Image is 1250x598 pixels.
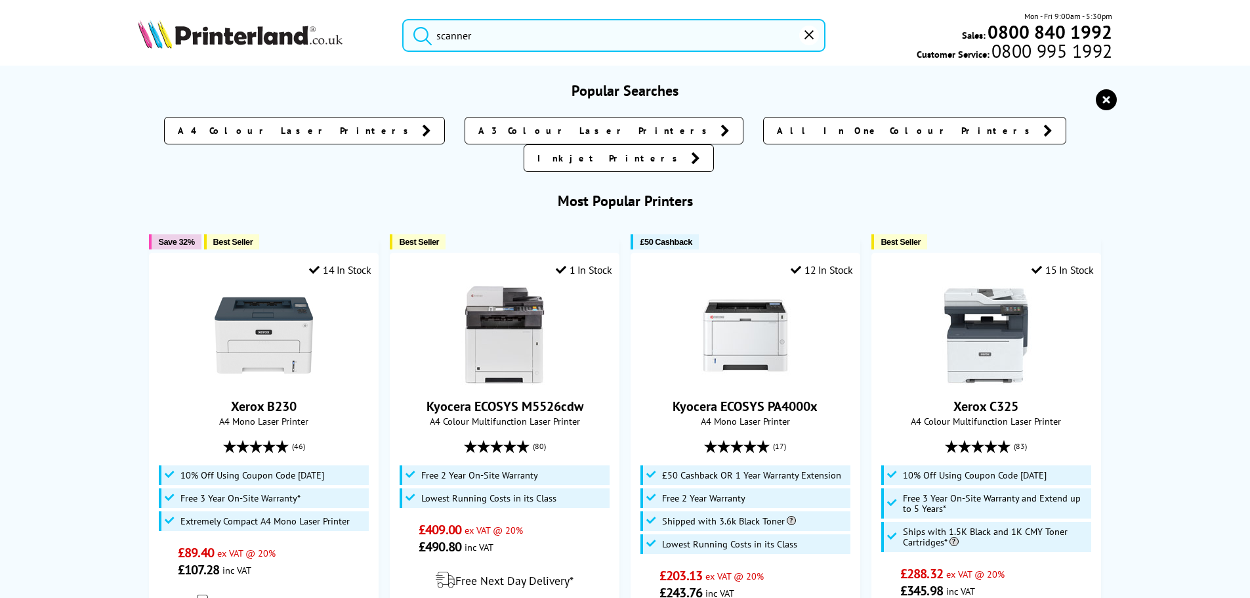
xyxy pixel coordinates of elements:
[156,415,371,427] span: A4 Mono Laser Printer
[696,374,795,387] a: Kyocera ECOSYS PA4000x
[662,539,797,549] span: Lowest Running Costs in its Class
[222,564,251,576] span: inc VAT
[390,234,446,249] button: Best Seller
[662,493,745,503] span: Free 2 Year Warranty
[427,398,583,415] a: Kyocera ECOSYS M5526cdw
[696,286,795,385] img: Kyocera ECOSYS PA4000x
[180,493,301,503] span: Free 3 Year On-Site Warranty*
[178,561,219,578] span: £107.28
[164,117,445,144] a: A4 Colour Laser Printers
[421,470,538,481] span: Free 2 Year On-Site Warranty
[178,124,415,137] span: A4 Colour Laser Printers
[763,117,1066,144] a: All In One Colour Printers
[631,234,698,249] button: £50 Cashback
[903,526,1089,547] span: Ships with 1.5K Black and 1K CMY Toner Cartridges*
[465,117,743,144] a: A3 Colour Laser Printers
[962,29,986,41] span: Sales:
[537,152,684,165] span: Inkjet Printers
[465,524,523,536] span: ex VAT @ 20%
[937,374,1035,387] a: Xerox C325
[178,544,214,561] span: £89.40
[879,415,1093,427] span: A4 Colour Multifunction Laser Printer
[465,541,493,553] span: inc VAT
[419,538,461,555] span: £490.80
[903,493,1089,514] span: Free 3 Year On-Site Warranty and Extend up to 5 Years*
[791,263,852,276] div: 12 In Stock
[138,20,343,49] img: Printerland Logo
[946,585,975,597] span: inc VAT
[986,26,1112,38] a: 0800 840 1992
[455,286,554,385] img: Kyocera ECOSYS M5526cdw
[662,516,796,526] span: Shipped with 3.6k Black Toner
[402,19,825,52] input: Search product or brand
[149,234,201,249] button: Save 32%
[213,237,253,247] span: Best Seller
[881,237,921,247] span: Best Seller
[138,20,386,51] a: Printerland Logo
[638,415,852,427] span: A4 Mono Laser Printer
[533,434,546,459] span: (80)
[180,516,350,526] span: Extremely Compact A4 Mono Laser Printer
[455,374,554,387] a: Kyocera ECOSYS M5526cdw
[309,263,371,276] div: 14 In Stock
[988,20,1112,44] b: 0800 840 1992
[138,192,1113,210] h3: Most Popular Printers
[773,434,786,459] span: (17)
[953,398,1018,415] a: Xerox C325
[673,398,818,415] a: Kyocera ECOSYS PA4000x
[180,470,324,481] span: 10% Off Using Coupon Code [DATE]
[1031,263,1093,276] div: 15 In Stock
[1024,10,1112,22] span: Mon - Fri 9:00am - 5:30pm
[937,286,1035,385] img: Xerox C325
[659,567,702,584] span: £203.13
[917,45,1112,60] span: Customer Service:
[215,374,313,387] a: Xerox B230
[138,81,1113,100] h3: Popular Searches
[419,521,461,538] span: £409.00
[158,237,194,247] span: Save 32%
[903,470,1047,481] span: 10% Off Using Coupon Code [DATE]
[1014,434,1027,459] span: (83)
[217,547,276,559] span: ex VAT @ 20%
[292,434,305,459] span: (46)
[946,568,1005,580] span: ex VAT @ 20%
[397,415,612,427] span: A4 Colour Multifunction Laser Printer
[478,124,714,137] span: A3 Colour Laser Printers
[421,493,556,503] span: Lowest Running Costs in its Class
[705,570,764,582] span: ex VAT @ 20%
[231,398,297,415] a: Xerox B230
[990,45,1112,57] span: 0800 995 1992
[662,470,841,481] span: £50 Cashback OR 1 Year Warranty Extension
[399,237,439,247] span: Best Seller
[777,124,1037,137] span: All In One Colour Printers
[204,234,260,249] button: Best Seller
[524,144,714,172] a: Inkjet Printers
[556,263,612,276] div: 1 In Stock
[215,286,313,385] img: Xerox B230
[640,237,692,247] span: £50 Cashback
[871,234,927,249] button: Best Seller
[900,565,943,582] span: £288.32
